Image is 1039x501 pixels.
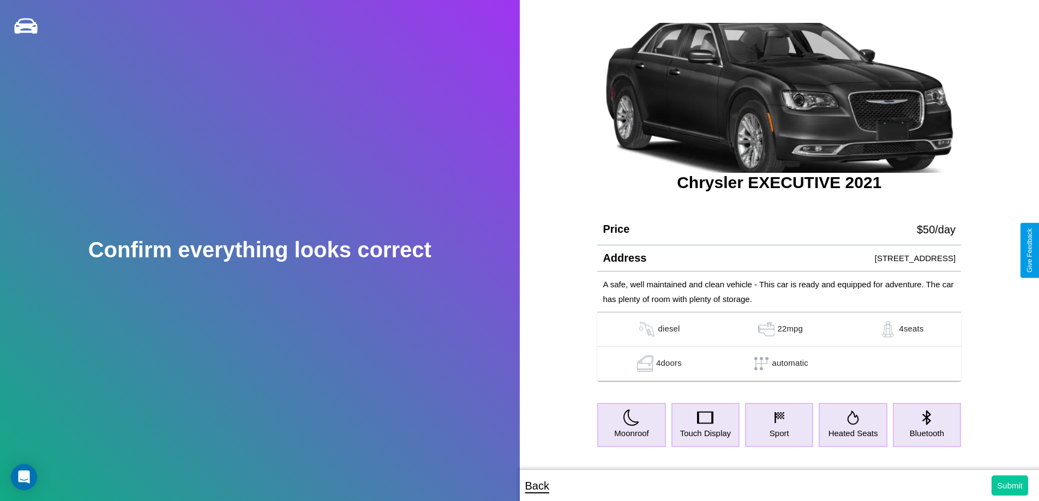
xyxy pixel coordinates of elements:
[1026,228,1034,273] div: Give Feedback
[899,321,923,337] p: 4 seats
[772,355,808,372] p: automatic
[777,321,803,337] p: 22 mpg
[88,238,431,262] h2: Confirm everything looks correct
[11,464,37,490] div: Open Intercom Messenger
[614,426,648,440] p: Moonroof
[603,277,956,306] p: A safe, well maintained and clean vehicle - This car is ready and equipped for adventure. The car...
[828,426,878,440] p: Heated Seats
[875,251,956,265] p: [STREET_ADDRESS]
[680,426,731,440] p: Touch Display
[770,426,789,440] p: Sport
[603,252,646,264] h4: Address
[656,355,682,372] p: 4 doors
[877,321,899,337] img: gas
[603,223,629,236] h4: Price
[658,321,680,337] p: diesel
[525,476,549,496] p: Back
[755,321,777,337] img: gas
[634,355,656,372] img: gas
[597,312,961,381] table: simple table
[636,321,658,337] img: gas
[597,173,961,192] h3: Chrysler EXECUTIVE 2021
[917,220,956,239] p: $ 50 /day
[992,475,1028,496] button: Submit
[910,426,944,440] p: Bluetooth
